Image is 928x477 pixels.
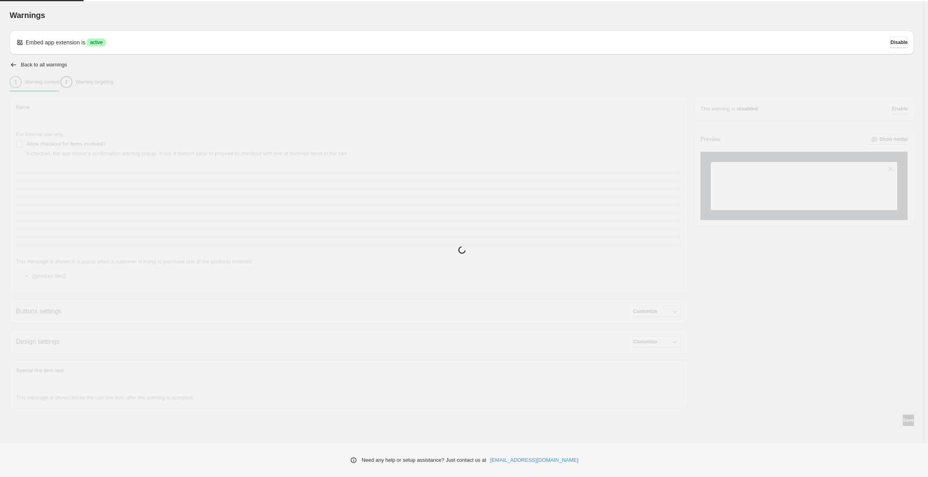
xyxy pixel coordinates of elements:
[890,39,908,46] span: Disable
[21,62,67,68] h2: Back to all warnings
[490,456,578,464] a: [EMAIL_ADDRESS][DOMAIN_NAME]
[890,37,908,48] button: Disable
[10,11,45,20] span: Warnings
[90,39,102,46] span: active
[26,38,85,46] p: Embed app extension is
